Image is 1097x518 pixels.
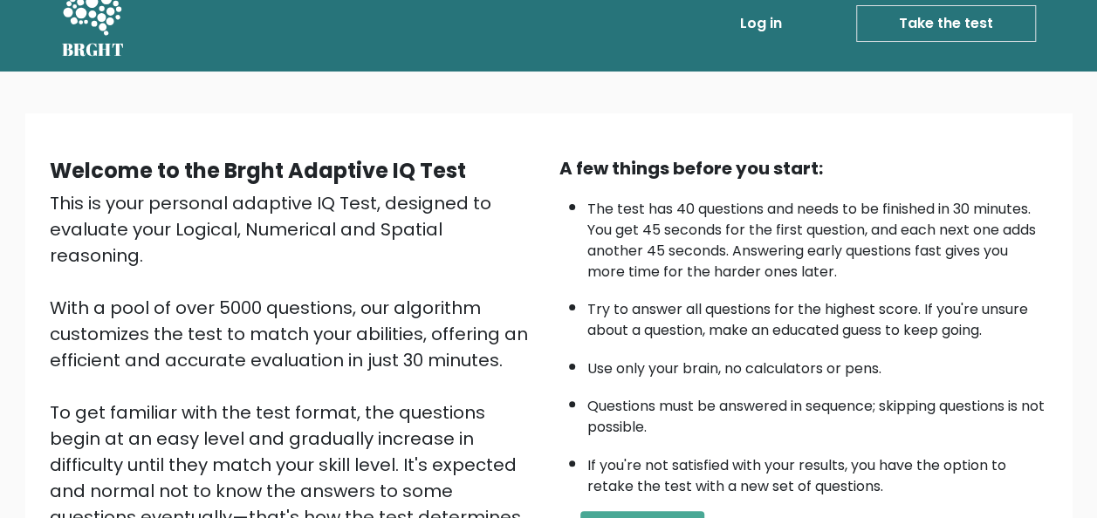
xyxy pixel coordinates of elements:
b: Welcome to the Brght Adaptive IQ Test [50,156,466,185]
li: Questions must be answered in sequence; skipping questions is not possible. [587,387,1048,438]
li: The test has 40 questions and needs to be finished in 30 minutes. You get 45 seconds for the firs... [587,190,1048,283]
a: Take the test [856,5,1036,42]
li: If you're not satisfied with your results, you have the option to retake the test with a new set ... [587,446,1048,497]
div: A few things before you start: [559,155,1048,181]
a: Log in [733,6,789,41]
li: Try to answer all questions for the highest score. If you're unsure about a question, make an edu... [587,290,1048,341]
h5: BRGHT [62,39,125,60]
li: Use only your brain, no calculators or pens. [587,350,1048,379]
